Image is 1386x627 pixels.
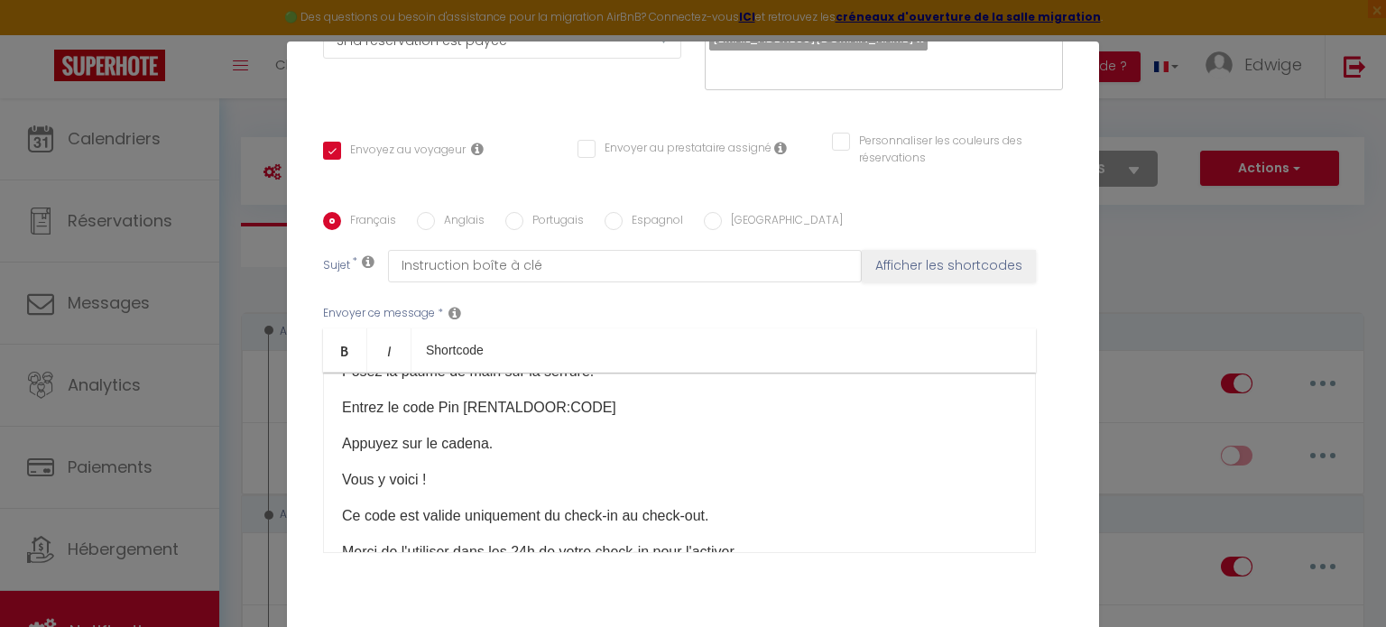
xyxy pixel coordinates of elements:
[14,7,69,61] button: Ouvrir le widget de chat LiveChat
[323,328,367,372] a: Bold
[411,328,498,372] a: Shortcode
[342,433,1017,455] p: Appuyez sur le cadena.
[623,212,683,232] label: Espagnol
[323,257,350,276] label: Sujet
[862,250,1036,282] button: Afficher les shortcodes
[523,212,584,232] label: Portugais
[435,212,485,232] label: Anglais
[367,328,411,372] a: Italic
[342,469,1017,491] p: Vous y voici !
[362,254,374,269] i: Subject
[342,541,1017,563] p: Merci de l'utiliser dans les 24h de votre check-in pour l'activer.
[471,142,484,156] i: Envoyer au voyageur
[448,306,461,320] i: Message
[342,397,1017,419] p: Entrez le code Pin [RENTALDOOR:CODE]​
[323,305,435,322] label: Envoyer ce message
[341,212,396,232] label: Français
[774,141,787,155] i: Envoyer au prestataire si il est assigné
[342,505,1017,527] p: Ce code est valide uniquement du check-in au check-out.
[722,212,843,232] label: [GEOGRAPHIC_DATA]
